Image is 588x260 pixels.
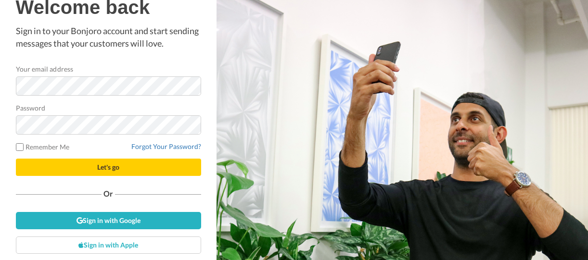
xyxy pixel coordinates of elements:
a: Sign in with Apple [16,236,201,254]
p: Sign in to your Bonjoro account and start sending messages that your customers will love. [16,25,201,50]
label: Remember Me [16,142,70,152]
button: Let's go [16,159,201,176]
a: Sign in with Google [16,212,201,229]
span: Or [102,190,115,197]
label: Your email address [16,64,73,74]
span: Let's go [97,163,119,171]
input: Remember Me [16,143,24,151]
label: Password [16,103,46,113]
a: Forgot Your Password? [131,142,201,150]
